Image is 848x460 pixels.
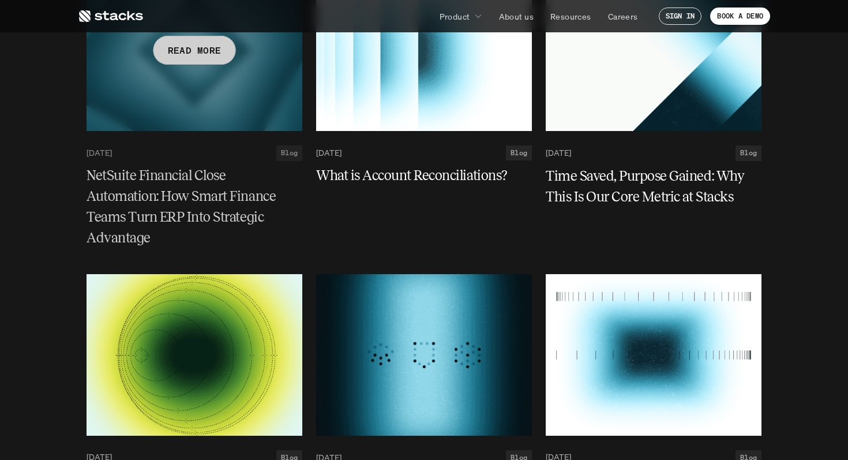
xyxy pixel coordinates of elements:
[666,12,695,20] p: SIGN IN
[87,148,112,158] p: [DATE]
[710,8,770,25] a: BOOK A DEMO
[608,10,638,23] p: Careers
[87,166,302,249] a: NetSuite Financial Close Automation: How Smart Finance Teams Turn ERP Into Strategic Advantage
[316,148,342,158] p: [DATE]
[173,52,223,61] a: Privacy Policy
[546,145,761,160] a: [DATE]Blog
[87,166,288,249] h5: NetSuite Financial Close Automation: How Smart Finance Teams Turn ERP Into Strategic Advantage
[281,149,298,157] h2: Blog
[316,166,532,186] a: What is Account Reconciliations?
[543,6,598,27] a: Resources
[316,166,518,186] h5: What is Account Reconciliations?
[550,10,591,23] p: Resources
[511,149,527,157] h2: Blog
[440,10,470,23] p: Product
[717,12,763,20] p: BOOK A DEMO
[492,6,541,27] a: About us
[316,145,532,160] a: [DATE]Blog
[168,42,222,59] p: READ MORE
[499,10,534,23] p: About us
[546,166,761,207] a: Time Saved, Purpose Gained: Why This Is Our Core Metric at Stacks
[659,8,702,25] a: SIGN IN
[740,149,757,157] h2: Blog
[87,145,302,160] a: [DATE]Blog
[546,166,748,207] h5: Time Saved, Purpose Gained: Why This Is Our Core Metric at Stacks
[601,6,645,27] a: Careers
[546,148,571,158] p: [DATE]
